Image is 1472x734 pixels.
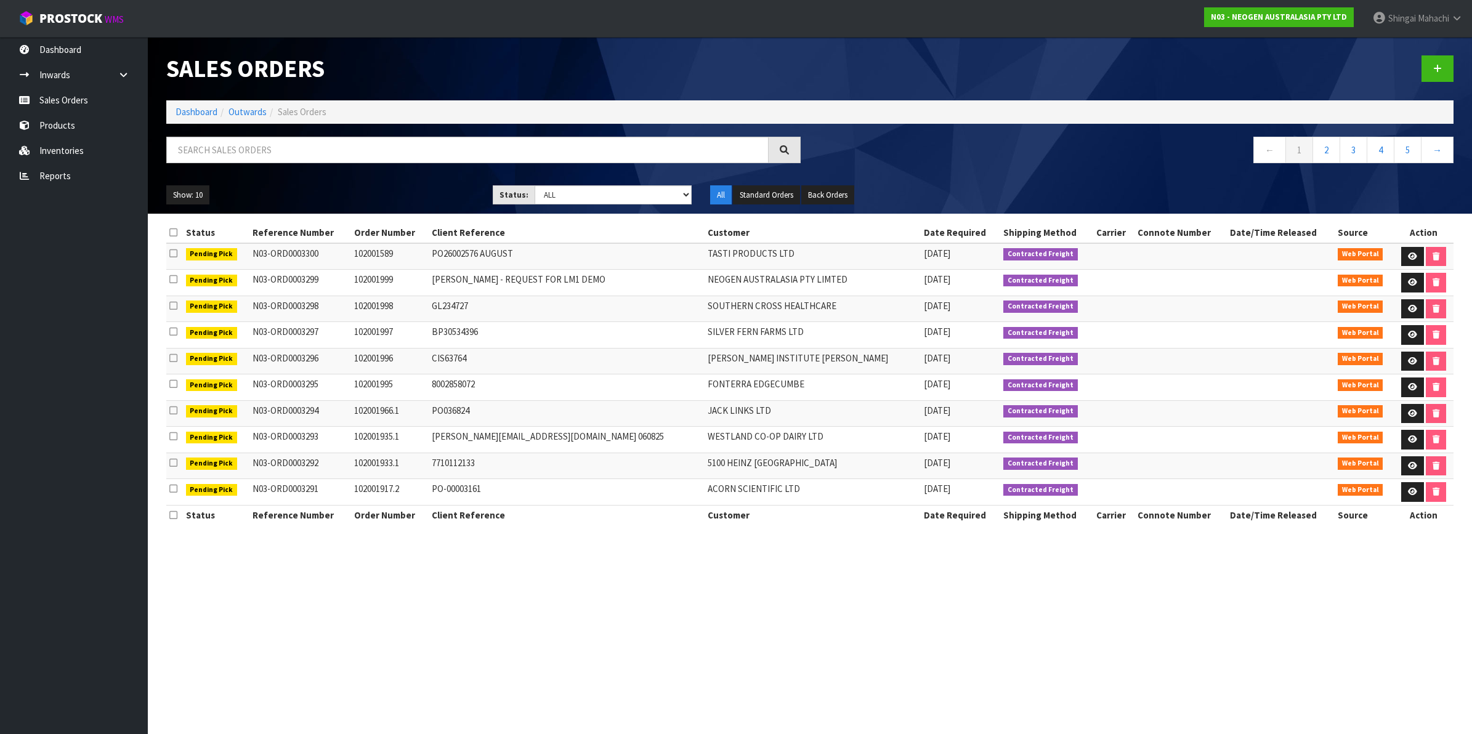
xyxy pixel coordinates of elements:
td: N03-ORD0003299 [249,270,351,296]
span: Shingai [1388,12,1416,24]
td: SOUTHERN CROSS HEALTHCARE [705,296,921,322]
th: Action [1394,505,1454,525]
td: 8002858072 [429,374,705,401]
td: N03-ORD0003298 [249,296,351,322]
td: JACK LINKS LTD [705,400,921,427]
span: Web Portal [1338,275,1383,287]
th: Action [1394,223,1454,243]
th: Date Required [921,505,1000,525]
span: [DATE] [924,457,950,469]
span: Contracted Freight [1003,484,1078,496]
th: Connote Number [1134,223,1226,243]
td: NEOGEN AUSTRALASIA PTY LIMTED [705,270,921,296]
button: All [710,185,732,205]
span: Pending Pick [186,379,238,392]
span: Web Portal [1338,327,1383,339]
span: Pending Pick [186,432,238,444]
span: Pending Pick [186,275,238,287]
td: 102001999 [351,270,429,296]
span: Web Portal [1338,300,1383,313]
td: PO26002576 AUGUST [429,243,705,270]
td: 102001935.1 [351,427,429,453]
th: Order Number [351,223,429,243]
td: 102001966.1 [351,400,429,427]
td: [PERSON_NAME] INSTITUTE [PERSON_NAME] [705,348,921,374]
span: Pending Pick [186,327,238,339]
span: Contracted Freight [1003,300,1078,313]
td: ACORN SCIENTIFIC LTD [705,479,921,506]
strong: N03 - NEOGEN AUSTRALASIA PTY LTD [1211,12,1347,22]
td: CIS63764 [429,348,705,374]
span: [DATE] [924,352,950,364]
strong: Status: [499,190,528,200]
th: Order Number [351,505,429,525]
td: N03-ORD0003291 [249,479,351,506]
span: Contracted Freight [1003,432,1078,444]
a: 3 [1340,137,1367,163]
span: Sales Orders [278,106,326,118]
th: Customer [705,505,921,525]
span: [DATE] [924,326,950,337]
h1: Sales Orders [166,55,801,82]
td: N03-ORD0003294 [249,400,351,427]
th: Status [183,223,249,243]
span: Web Portal [1338,432,1383,444]
span: Contracted Freight [1003,458,1078,470]
td: FONTERRA EDGECUMBE [705,374,921,401]
span: [DATE] [924,483,950,494]
td: 102001589 [351,243,429,270]
td: 102001998 [351,296,429,322]
span: Contracted Freight [1003,353,1078,365]
img: cube-alt.png [18,10,34,26]
th: Reference Number [249,223,351,243]
th: Shipping Method [1000,223,1093,243]
td: N03-ORD0003296 [249,348,351,374]
span: [DATE] [924,300,950,312]
td: TASTI PRODUCTS LTD [705,243,921,270]
span: Contracted Freight [1003,379,1078,392]
a: Dashboard [176,106,217,118]
th: Client Reference [429,505,705,525]
span: Web Portal [1338,484,1383,496]
a: 4 [1367,137,1394,163]
span: Pending Pick [186,405,238,417]
input: Search sales orders [166,137,769,163]
td: N03-ORD0003297 [249,322,351,349]
th: Customer [705,223,921,243]
th: Source [1335,223,1394,243]
span: [DATE] [924,405,950,416]
td: 5100 HEINZ [GEOGRAPHIC_DATA] [705,453,921,479]
th: Shipping Method [1000,505,1093,525]
span: Pending Pick [186,248,238,260]
th: Date/Time Released [1227,505,1335,525]
th: Date Required [921,223,1000,243]
small: WMS [105,14,124,25]
span: [DATE] [924,430,950,442]
button: Back Orders [801,185,854,205]
span: [DATE] [924,273,950,285]
span: Web Portal [1338,405,1383,417]
a: 1 [1285,137,1313,163]
span: Web Portal [1338,353,1383,365]
span: Contracted Freight [1003,275,1078,287]
a: Outwards [228,106,267,118]
td: 102001997 [351,322,429,349]
td: PO036824 [429,400,705,427]
td: N03-ORD0003293 [249,427,351,453]
th: Source [1335,505,1394,525]
span: Pending Pick [186,353,238,365]
td: [PERSON_NAME][EMAIL_ADDRESS][DOMAIN_NAME] 060825 [429,427,705,453]
td: 7710112133 [429,453,705,479]
span: Web Portal [1338,248,1383,260]
th: Connote Number [1134,505,1226,525]
td: SILVER FERN FARMS LTD [705,322,921,349]
span: ProStock [39,10,102,26]
td: 102001996 [351,348,429,374]
a: 2 [1312,137,1340,163]
span: Web Portal [1338,458,1383,470]
td: N03-ORD0003292 [249,453,351,479]
th: Carrier [1093,223,1134,243]
a: → [1421,137,1454,163]
a: 5 [1394,137,1421,163]
span: Pending Pick [186,458,238,470]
